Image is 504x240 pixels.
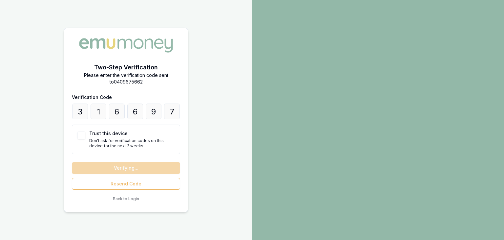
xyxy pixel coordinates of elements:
label: Trust this device [89,131,128,136]
button: Resend Code [72,178,180,190]
p: Please enter the verification code sent to 0409675662 [72,72,180,85]
h2: Two-Step Verification [72,63,180,72]
img: Emu Money [77,36,175,55]
p: Don't ask for verification codes on this device for the next 2 weeks [89,138,175,149]
label: Verification Code [72,94,112,100]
